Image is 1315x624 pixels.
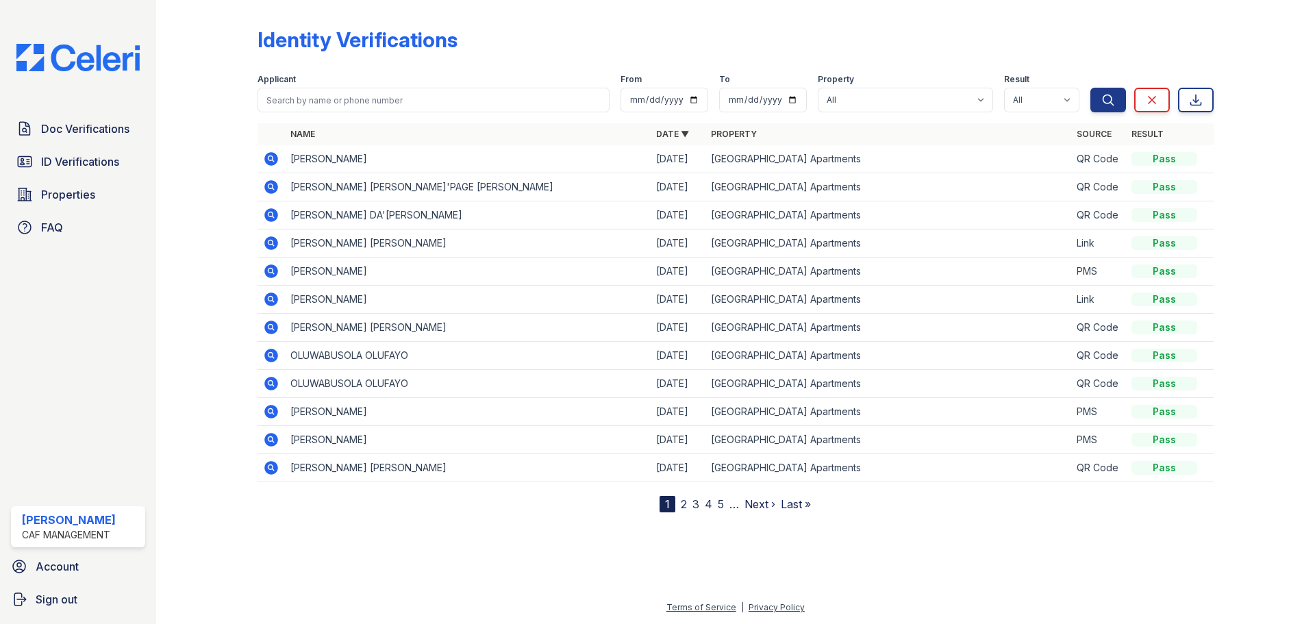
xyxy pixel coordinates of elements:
div: [PERSON_NAME] [22,512,116,528]
td: [DATE] [651,258,705,286]
td: [DATE] [651,145,705,173]
input: Search by name or phone number [258,88,610,112]
a: Source [1077,129,1112,139]
a: Next › [744,497,775,511]
td: [DATE] [651,286,705,314]
td: [GEOGRAPHIC_DATA] Apartments [705,173,1071,201]
label: To [719,74,730,85]
a: ID Verifications [11,148,145,175]
td: [GEOGRAPHIC_DATA] Apartments [705,314,1071,342]
td: [DATE] [651,173,705,201]
td: QR Code [1071,201,1126,229]
div: Pass [1131,292,1197,306]
td: [PERSON_NAME] [285,426,651,454]
div: CAF Management [22,528,116,542]
div: Pass [1131,208,1197,222]
td: [PERSON_NAME] DA'[PERSON_NAME] [285,201,651,229]
span: ID Verifications [41,153,119,170]
td: [PERSON_NAME] [PERSON_NAME] [285,314,651,342]
label: Result [1004,74,1029,85]
td: OLUWABUSOLA OLUFAYO [285,342,651,370]
div: | [741,602,744,612]
div: Pass [1131,461,1197,475]
td: [DATE] [651,454,705,482]
td: [PERSON_NAME] [PERSON_NAME] [285,454,651,482]
div: 1 [660,496,675,512]
td: [PERSON_NAME] [285,258,651,286]
a: FAQ [11,214,145,241]
div: Pass [1131,264,1197,278]
img: CE_Logo_Blue-a8612792a0a2168367f1c8372b55b34899dd931a85d93a1a3d3e32e68fde9ad4.png [5,44,151,71]
td: PMS [1071,398,1126,426]
td: QR Code [1071,314,1126,342]
a: Privacy Policy [749,602,805,612]
td: PMS [1071,426,1126,454]
td: [PERSON_NAME] [PERSON_NAME]'PAGE [PERSON_NAME] [285,173,651,201]
span: Sign out [36,591,77,608]
a: Terms of Service [666,602,736,612]
td: [GEOGRAPHIC_DATA] Apartments [705,454,1071,482]
td: [GEOGRAPHIC_DATA] Apartments [705,342,1071,370]
td: QR Code [1071,145,1126,173]
td: [DATE] [651,201,705,229]
td: [GEOGRAPHIC_DATA] Apartments [705,258,1071,286]
td: [DATE] [651,342,705,370]
a: 4 [705,497,712,511]
div: Pass [1131,321,1197,334]
a: Name [290,129,315,139]
td: [GEOGRAPHIC_DATA] Apartments [705,229,1071,258]
td: [GEOGRAPHIC_DATA] Apartments [705,286,1071,314]
td: QR Code [1071,454,1126,482]
td: OLUWABUSOLA OLUFAYO [285,370,651,398]
a: Sign out [5,586,151,613]
a: Properties [11,181,145,208]
a: 2 [681,497,687,511]
label: From [621,74,642,85]
td: [DATE] [651,314,705,342]
td: QR Code [1071,173,1126,201]
td: [GEOGRAPHIC_DATA] Apartments [705,398,1071,426]
td: [PERSON_NAME] [285,398,651,426]
div: Pass [1131,405,1197,419]
a: Account [5,553,151,580]
div: Pass [1131,377,1197,390]
span: … [729,496,739,512]
div: Pass [1131,180,1197,194]
div: Pass [1131,349,1197,362]
td: [GEOGRAPHIC_DATA] Apartments [705,201,1071,229]
td: Link [1071,286,1126,314]
div: Pass [1131,236,1197,250]
td: [DATE] [651,426,705,454]
td: [GEOGRAPHIC_DATA] Apartments [705,145,1071,173]
a: 5 [718,497,724,511]
a: Last » [781,497,811,511]
td: [PERSON_NAME] [285,286,651,314]
td: [DATE] [651,229,705,258]
td: [DATE] [651,398,705,426]
td: QR Code [1071,342,1126,370]
span: FAQ [41,219,63,236]
label: Applicant [258,74,296,85]
td: [PERSON_NAME] [285,145,651,173]
span: Account [36,558,79,575]
a: Doc Verifications [11,115,145,142]
td: [GEOGRAPHIC_DATA] Apartments [705,426,1071,454]
a: 3 [692,497,699,511]
div: Identity Verifications [258,27,458,52]
div: Pass [1131,433,1197,447]
div: Pass [1131,152,1197,166]
a: Date ▼ [656,129,689,139]
span: Doc Verifications [41,121,129,137]
a: Property [711,129,757,139]
span: Properties [41,186,95,203]
td: [PERSON_NAME] [PERSON_NAME] [285,229,651,258]
td: [DATE] [651,370,705,398]
label: Property [818,74,854,85]
td: QR Code [1071,370,1126,398]
td: [GEOGRAPHIC_DATA] Apartments [705,370,1071,398]
a: Result [1131,129,1164,139]
td: Link [1071,229,1126,258]
td: PMS [1071,258,1126,286]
